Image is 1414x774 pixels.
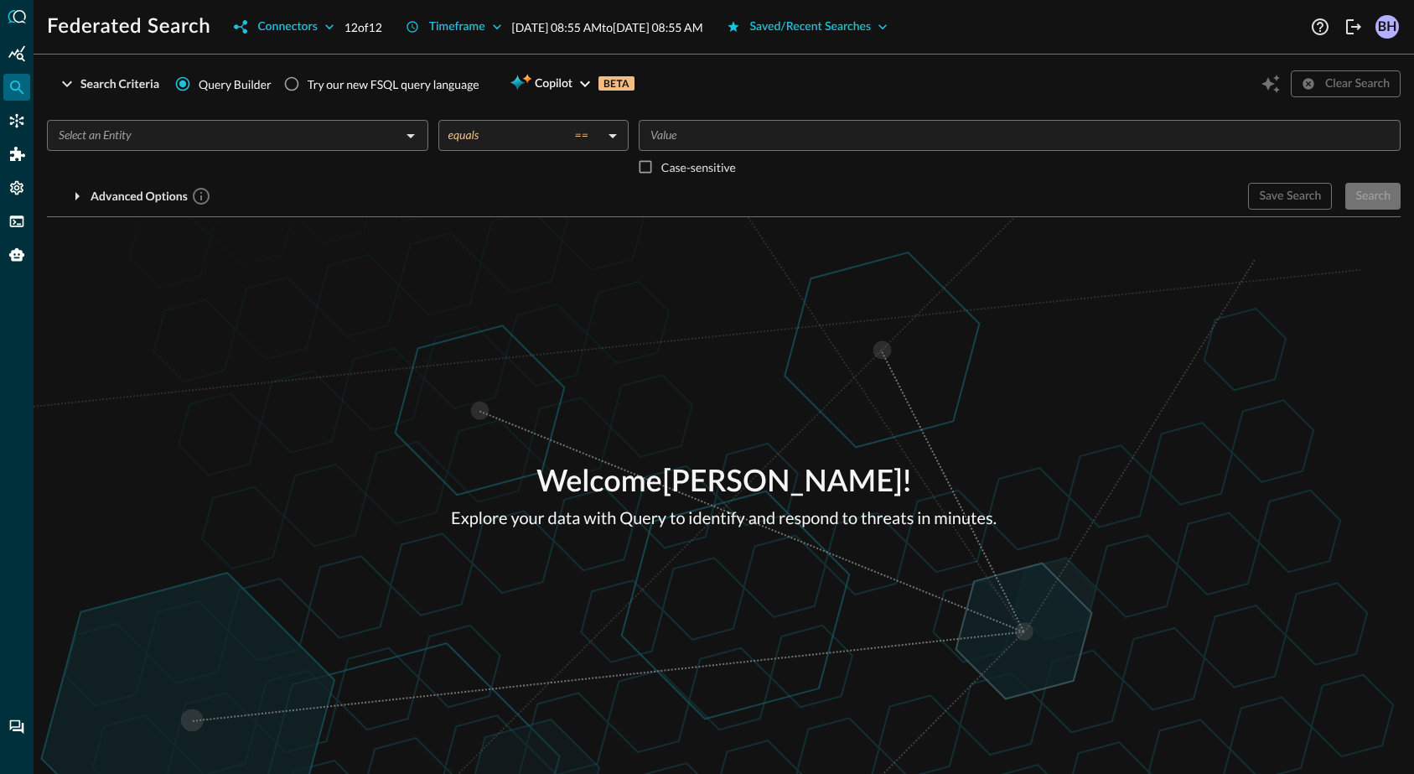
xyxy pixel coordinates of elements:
button: Connectors [224,13,344,40]
div: Chat [3,714,30,740]
p: Explore your data with Query to identify and respond to threats in minutes. [451,506,997,531]
button: Open [399,124,422,148]
span: equals [448,127,479,143]
div: Settings [3,174,30,201]
div: Addons [4,141,31,168]
button: Help [1307,13,1334,40]
h1: Federated Search [47,13,210,40]
p: Case-sensitive [661,158,736,176]
button: Advanced Options [47,183,221,210]
button: Timeframe [396,13,512,40]
span: Copilot [535,74,572,95]
p: Welcome [PERSON_NAME] ! [451,460,997,506]
span: == [575,127,588,143]
div: Connectors [3,107,30,134]
div: Try our new FSQL query language [308,75,479,93]
p: [DATE] 08:55 AM to [DATE] 08:55 AM [512,18,703,36]
div: Summary Insights [3,40,30,67]
div: equals [448,127,602,143]
span: Query Builder [199,75,272,93]
div: Search Criteria [80,74,159,95]
div: Query Agent [3,242,30,268]
input: Value [644,125,1393,146]
div: Connectors [257,17,317,38]
div: Timeframe [429,17,485,38]
button: Logout [1340,13,1367,40]
button: Search Criteria [47,70,169,97]
button: CopilotBETA [500,70,645,97]
p: 12 of 12 [344,18,382,36]
div: Federated Search [3,74,30,101]
button: Saved/Recent Searches [717,13,899,40]
div: BH [1375,15,1399,39]
p: BETA [598,76,634,91]
input: Select an Entity [52,125,396,146]
div: FSQL [3,208,30,235]
div: Advanced Options [91,186,211,207]
div: Saved/Recent Searches [750,17,872,38]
